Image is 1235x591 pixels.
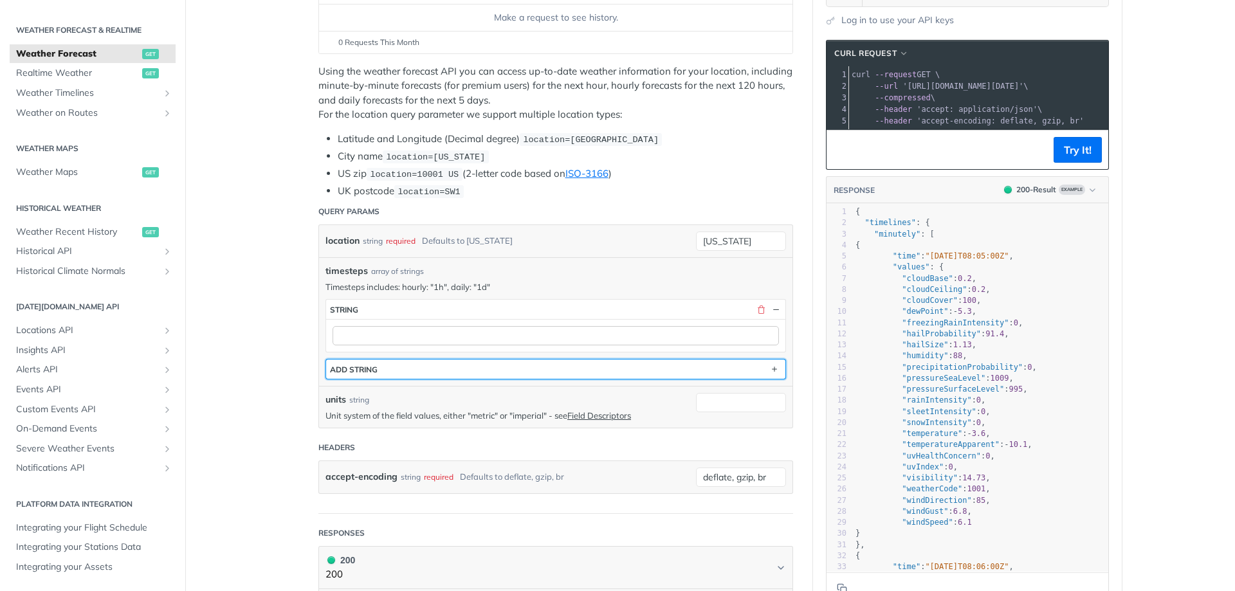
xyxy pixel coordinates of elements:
div: 6 [827,262,846,273]
span: : , [855,496,991,505]
h2: Weather Maps [10,143,176,154]
span: '[URL][DOMAIN_NAME][DATE]' [902,82,1023,91]
span: 0 [949,462,953,471]
label: accept-encoding [325,468,398,486]
span: "dewPoint" [902,307,948,316]
button: 200200-ResultExample [998,183,1102,196]
span: Weather on Routes [16,107,159,120]
span: Integrating your Flight Schedule [16,522,172,534]
span: 6.1 [958,518,972,527]
span: : , [855,396,985,405]
li: City name [338,149,793,164]
a: ISO-3166 [565,167,608,179]
button: Show subpages for Locations API [162,325,172,336]
div: required [424,468,453,486]
span: get [142,167,159,177]
button: Show subpages for Severe Weather Events [162,444,172,454]
span: 0 [976,418,981,427]
span: "cloudBase" [902,274,953,283]
span: get [142,49,159,59]
button: cURL Request [830,47,913,60]
span: 6.8 [953,507,967,516]
span: : , [855,351,967,360]
span: Historical Climate Normals [16,265,159,278]
h2: Platform DATA integration [10,498,176,510]
span: 1001 [967,484,985,493]
div: 200 - Result [1016,184,1056,195]
span: "uvIndex" [902,462,944,471]
button: Try It! [1054,137,1102,163]
span: : , [855,440,1032,449]
div: Defaults to [US_STATE] [422,232,513,250]
span: 1.13 [953,340,972,349]
span: "freezingRainIntensity" [902,318,1009,327]
span: "weatherCode" [902,484,962,493]
span: Weather Forecast [16,48,139,60]
div: string [330,305,358,314]
button: ADD string [326,359,785,379]
span: : , [855,451,995,460]
span: 0 Requests This Month [338,37,419,48]
div: 13 [827,340,846,350]
span: 'accept: application/json' [917,105,1038,114]
span: --request [875,70,917,79]
div: 3 [827,92,848,104]
span: Weather Recent History [16,226,139,239]
div: 27 [827,495,846,506]
span: : , [855,329,1009,338]
div: 8 [827,284,846,295]
button: Show subpages for Historical API [162,246,172,257]
span: "temperatureApparent" [902,440,1000,449]
span: : , [855,274,976,283]
a: Integrating your Flight Schedule [10,518,176,538]
a: Alerts APIShow subpages for Alerts API [10,360,176,379]
div: 1 [827,69,848,80]
div: 200 [325,553,355,567]
span: 0.2 [958,274,972,283]
span: get [142,68,159,78]
span: : , [855,318,1023,327]
div: string [349,394,369,406]
span: get [142,227,159,237]
span: 88 [953,351,962,360]
span: Locations API [16,324,159,337]
span: : , [855,340,976,349]
div: 16 [827,373,846,384]
button: Copy to clipboard [833,140,851,159]
a: Historical APIShow subpages for Historical API [10,242,176,261]
button: Show subpages for Weather on Routes [162,108,172,118]
span: --compressed [875,93,931,102]
span: location=[GEOGRAPHIC_DATA] [523,135,659,145]
h2: Weather Forecast & realtime [10,24,176,36]
div: 18 [827,395,846,406]
button: Show subpages for Notifications API [162,463,172,473]
span: { [855,241,860,250]
span: - [967,429,971,438]
a: Weather on RoutesShow subpages for Weather on Routes [10,104,176,123]
span: --header [875,116,912,125]
span: location=SW1 [398,187,460,197]
a: Integrating your Assets [10,558,176,577]
h2: [DATE][DOMAIN_NAME] API [10,301,176,313]
span: : , [855,251,1014,260]
div: 32 [827,550,846,561]
span: "time" [893,562,920,571]
span: --url [875,82,898,91]
span: "minutely" [874,230,920,239]
span: On-Demand Events [16,423,159,435]
div: ADD string [330,365,378,374]
span: "[DATE]T08:05:00Z" [925,251,1009,260]
span: : , [855,296,981,305]
span: \ [852,93,935,102]
div: 28 [827,506,846,517]
span: : , [855,507,972,516]
a: Events APIShow subpages for Events API [10,380,176,399]
div: 21 [827,428,846,439]
h2: Historical Weather [10,203,176,214]
div: 3 [827,229,846,240]
span: "visibility" [902,473,958,482]
span: Custom Events API [16,403,159,416]
div: 22 [827,439,846,450]
div: 4 [827,104,848,115]
span: : , [855,562,1014,571]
